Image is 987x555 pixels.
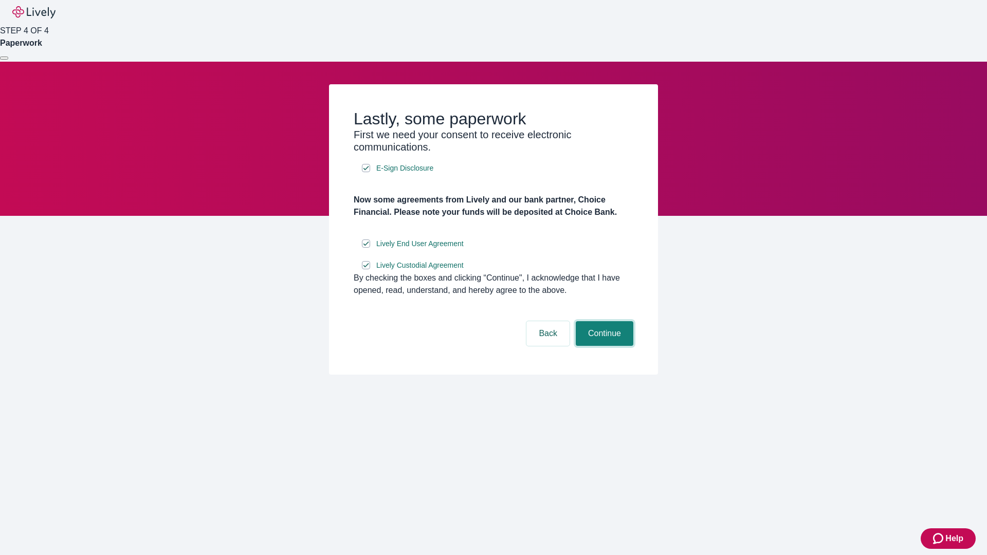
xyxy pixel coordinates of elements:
a: e-sign disclosure document [374,162,435,175]
h2: Lastly, some paperwork [354,109,633,128]
span: Lively Custodial Agreement [376,260,464,271]
span: E-Sign Disclosure [376,163,433,174]
div: By checking the boxes and clicking “Continue", I acknowledge that I have opened, read, understand... [354,272,633,297]
button: Back [526,321,570,346]
svg: Zendesk support icon [933,532,945,545]
span: Help [945,532,963,545]
button: Zendesk support iconHelp [921,528,976,549]
button: Continue [576,321,633,346]
a: e-sign disclosure document [374,259,466,272]
a: e-sign disclosure document [374,237,466,250]
h4: Now some agreements from Lively and our bank partner, Choice Financial. Please note your funds wi... [354,194,633,218]
span: Lively End User Agreement [376,238,464,249]
img: Lively [12,6,56,18]
h3: First we need your consent to receive electronic communications. [354,128,633,153]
